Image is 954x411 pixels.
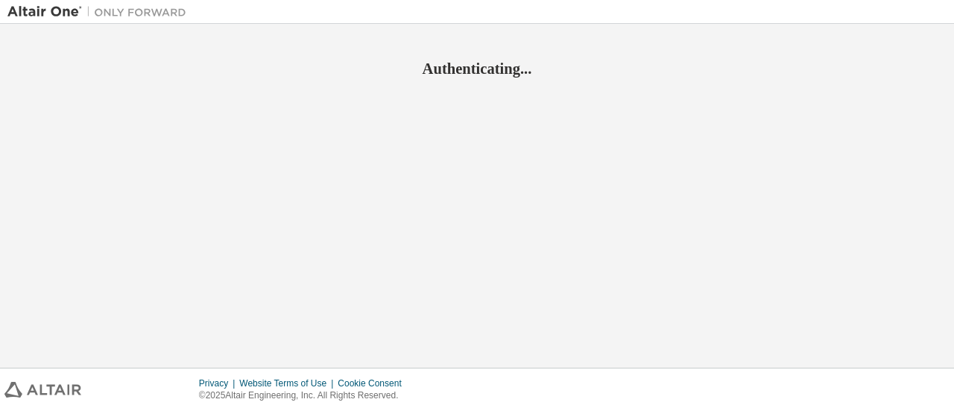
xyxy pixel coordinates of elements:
[7,4,194,19] img: Altair One
[199,389,411,402] p: © 2025 Altair Engineering, Inc. All Rights Reserved.
[4,382,81,398] img: altair_logo.svg
[7,59,947,78] h2: Authenticating...
[239,377,338,389] div: Website Terms of Use
[338,377,410,389] div: Cookie Consent
[199,377,239,389] div: Privacy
